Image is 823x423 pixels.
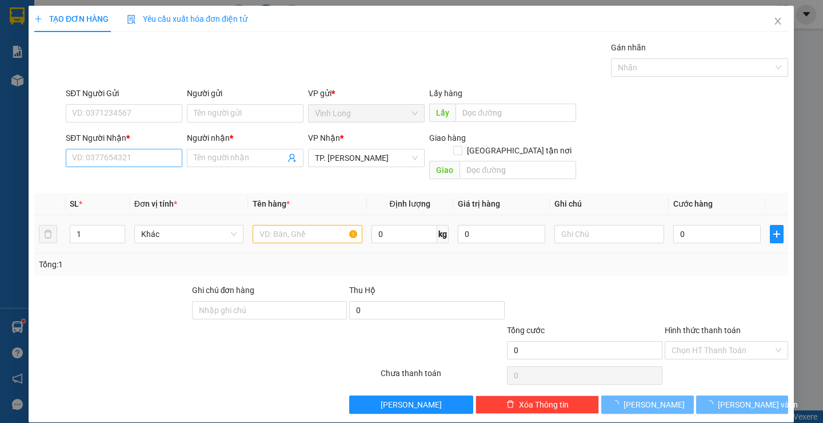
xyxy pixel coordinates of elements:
span: Tổng cước [507,326,545,335]
span: Lấy hàng [430,89,463,98]
label: Ghi chú đơn hàng [192,286,255,295]
input: Ghi chú đơn hàng [192,301,347,319]
span: Giao [430,161,460,179]
span: delete [506,400,514,409]
div: Người nhận [187,132,304,144]
span: Lấy [430,104,456,122]
button: deleteXóa Thông tin [476,396,600,414]
span: TẠO ĐƠN HÀNG [34,14,109,23]
span: Tên hàng [253,199,290,208]
span: [PERSON_NAME] [624,398,685,411]
input: VD: Bàn, Ghế [253,225,362,243]
span: Giá trị hàng [458,199,500,208]
div: SĐT Người Gửi [66,87,183,100]
span: close [774,17,783,26]
div: SĐT Người Nhận [66,132,183,144]
input: Ghi Chú [555,225,664,243]
span: plus [771,230,784,239]
span: user-add [288,153,297,163]
span: SL [70,199,79,208]
span: Vĩnh Long [315,105,418,122]
span: Đơn vị tính [134,199,177,208]
span: TP. Hồ Chí Minh [315,149,418,167]
span: VP Nhận [309,133,341,143]
div: Tổng: 1 [39,258,318,271]
span: Thu Hộ [350,286,376,295]
img: icon [127,15,137,24]
span: Khác [141,226,237,243]
button: [PERSON_NAME] [350,396,474,414]
label: Gán nhãn [612,43,646,52]
span: loading [705,400,718,408]
button: [PERSON_NAME] [602,396,694,414]
button: Close [762,6,794,38]
span: Yêu cầu xuất hóa đơn điện tử [127,14,248,23]
label: Hình thức thanh toán [665,326,741,335]
button: [PERSON_NAME] và In [696,396,788,414]
span: kg [437,225,449,243]
input: 0 [458,225,546,243]
div: VP gửi [309,87,425,100]
span: Cước hàng [673,199,713,208]
span: Giao hàng [430,133,466,143]
span: plus [34,15,42,23]
span: [GEOGRAPHIC_DATA] tận nơi [463,144,577,157]
div: Người gửi [187,87,304,100]
button: plus [770,225,784,243]
span: loading [611,400,624,408]
th: Ghi chú [550,193,669,215]
span: Xóa Thông tin [519,398,569,411]
input: Dọc đường [456,104,577,122]
span: [PERSON_NAME] [381,398,442,411]
div: Chưa thanh toán [380,367,506,387]
span: Định lượng [390,199,430,208]
input: Dọc đường [460,161,577,179]
button: delete [39,225,57,243]
span: [PERSON_NAME] và In [718,398,798,411]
